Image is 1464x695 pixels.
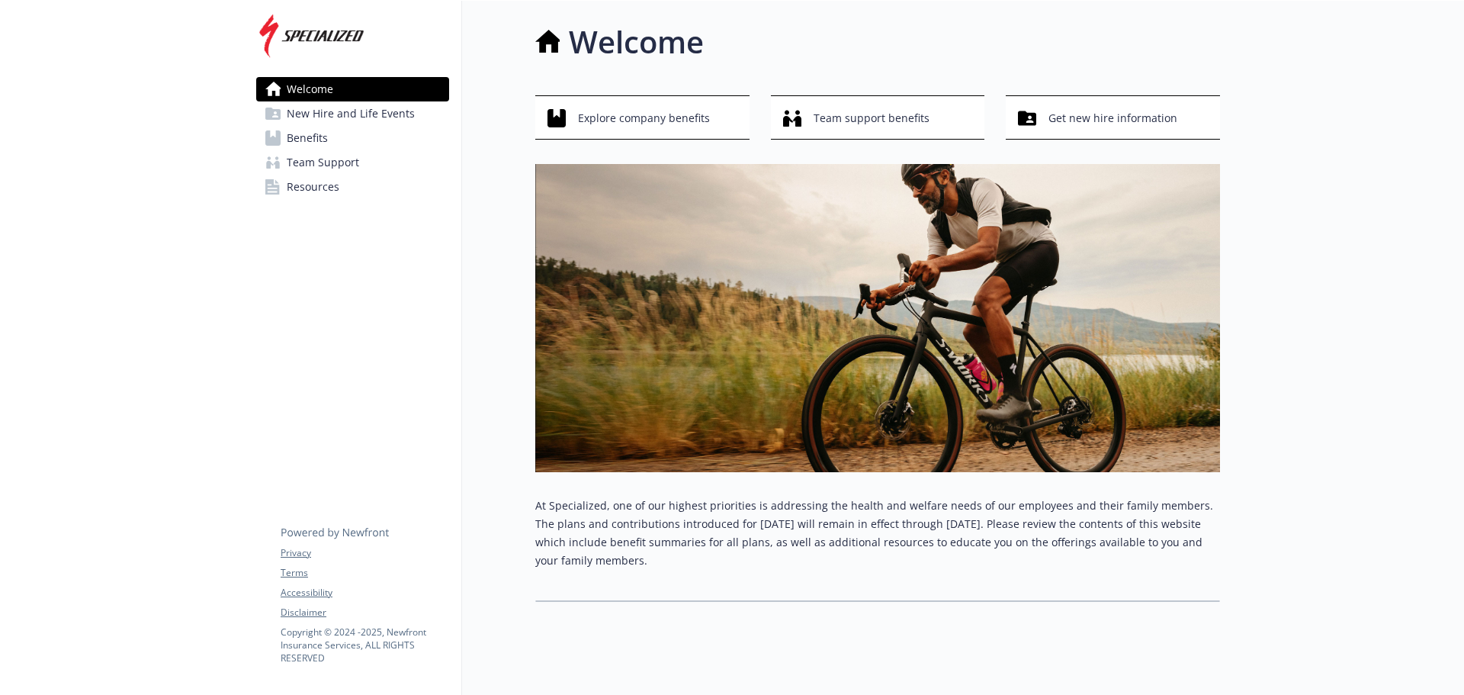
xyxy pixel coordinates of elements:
[281,606,448,619] a: Disclaimer
[256,77,449,101] a: Welcome
[814,104,929,133] span: Team support benefits
[1048,104,1177,133] span: Get new hire information
[287,150,359,175] span: Team Support
[287,126,328,150] span: Benefits
[771,95,985,140] button: Team support benefits
[256,175,449,199] a: Resources
[535,164,1220,472] img: overview page banner
[287,77,333,101] span: Welcome
[256,126,449,150] a: Benefits
[569,19,704,65] h1: Welcome
[281,626,448,664] p: Copyright © 2024 - 2025 , Newfront Insurance Services, ALL RIGHTS RESERVED
[281,546,448,560] a: Privacy
[256,150,449,175] a: Team Support
[535,497,1220,570] p: At Specialized, one of our highest priorities is addressing the health and welfare needs of our e...
[578,104,710,133] span: Explore company benefits
[256,101,449,126] a: New Hire and Life Events
[287,101,415,126] span: New Hire and Life Events
[1006,95,1220,140] button: Get new hire information
[535,95,750,140] button: Explore company benefits
[281,566,448,580] a: Terms
[287,175,339,199] span: Resources
[281,586,448,600] a: Accessibility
